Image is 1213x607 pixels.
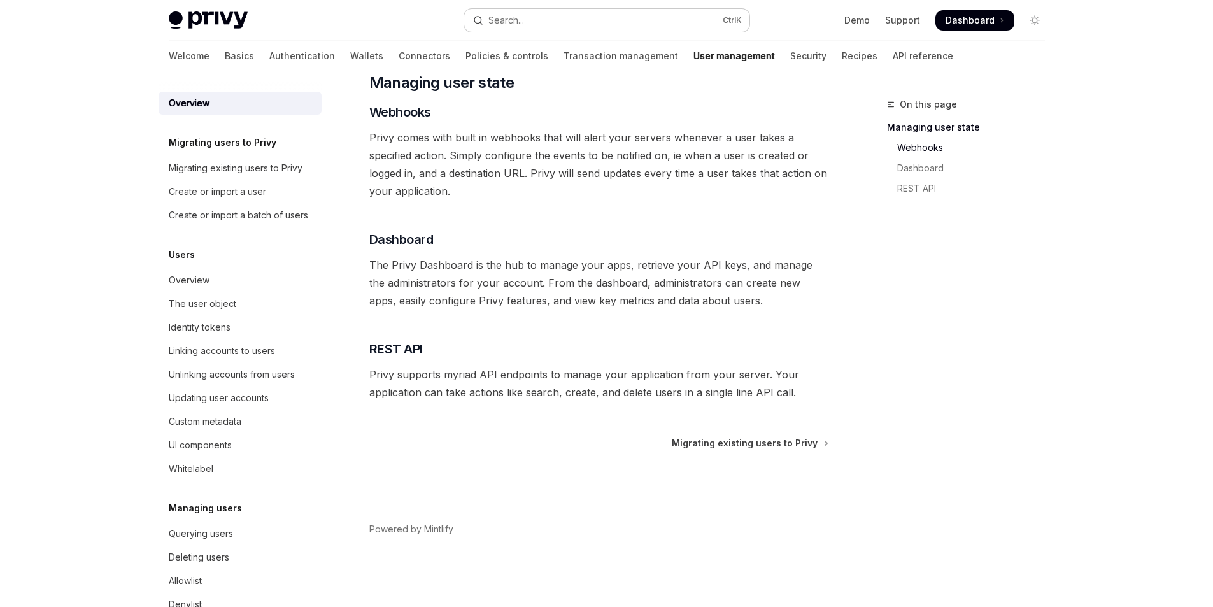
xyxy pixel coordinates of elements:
a: Basics [225,41,254,71]
span: Migrating existing users to Privy [672,437,818,450]
div: The user object [169,296,236,311]
a: Managing user state [887,117,1055,138]
a: Wallets [350,41,383,71]
a: Whitelabel [159,457,322,480]
a: Dashboard [887,158,1055,178]
a: Authentication [269,41,335,71]
div: Deleting users [169,550,229,565]
a: Dashboard [935,10,1014,31]
a: User management [693,41,775,71]
a: Create or import a batch of users [159,204,322,227]
a: Security [790,41,826,71]
span: Dashboard [946,14,995,27]
a: Recipes [842,41,877,71]
a: Migrating existing users to Privy [159,157,322,180]
img: light logo [169,11,248,29]
a: Policies & controls [465,41,548,71]
div: UI components [169,438,232,453]
div: Identity tokens [169,320,231,335]
span: Webhooks [369,103,431,121]
span: Ctrl K [723,15,742,25]
a: The user object [159,292,322,315]
div: Create or import a user [169,184,266,199]
div: Search... [488,13,524,28]
h5: Users [169,247,195,262]
span: Managing user state [369,73,514,93]
div: Whitelabel [169,461,213,476]
a: Webhooks [887,138,1055,158]
span: The Privy Dashboard is the hub to manage your apps, retrieve your API keys, and manage the admini... [369,256,828,310]
span: Privy comes with built in webhooks that will alert your servers whenever a user takes a specified... [369,129,828,200]
a: Overview [159,269,322,292]
div: Querying users [169,526,233,541]
button: Open search [464,9,749,32]
div: Updating user accounts [169,390,269,406]
span: Privy supports myriad API endpoints to manage your application from your server. Your application... [369,366,828,401]
h5: Managing users [169,501,242,516]
span: REST API [369,340,423,358]
a: Transaction management [564,41,678,71]
a: Create or import a user [159,180,322,203]
a: API reference [893,41,953,71]
a: UI components [159,434,322,457]
div: Custom metadata [169,414,241,429]
a: REST API [887,178,1055,199]
a: Demo [844,14,870,27]
a: Querying users [159,522,322,545]
a: Overview [159,92,322,115]
div: Overview [169,273,209,288]
a: Welcome [169,41,209,71]
span: Dashboard [369,231,434,248]
a: Allowlist [159,569,322,592]
a: Connectors [399,41,450,71]
a: Migrating existing users to Privy [672,437,827,450]
a: Deleting users [159,546,322,569]
a: Updating user accounts [159,387,322,410]
div: Overview [169,96,209,111]
a: Identity tokens [159,316,322,339]
a: Linking accounts to users [159,339,322,362]
div: Allowlist [169,573,202,589]
div: Linking accounts to users [169,343,275,359]
span: On this page [900,97,957,112]
a: Support [885,14,920,27]
a: Custom metadata [159,410,322,433]
div: Migrating existing users to Privy [169,161,302,176]
div: Create or import a batch of users [169,208,308,223]
div: Unlinking accounts from users [169,367,295,382]
a: Powered by Mintlify [369,523,453,536]
a: Unlinking accounts from users [159,363,322,386]
h5: Migrating users to Privy [169,135,276,150]
button: Toggle dark mode [1025,10,1045,31]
